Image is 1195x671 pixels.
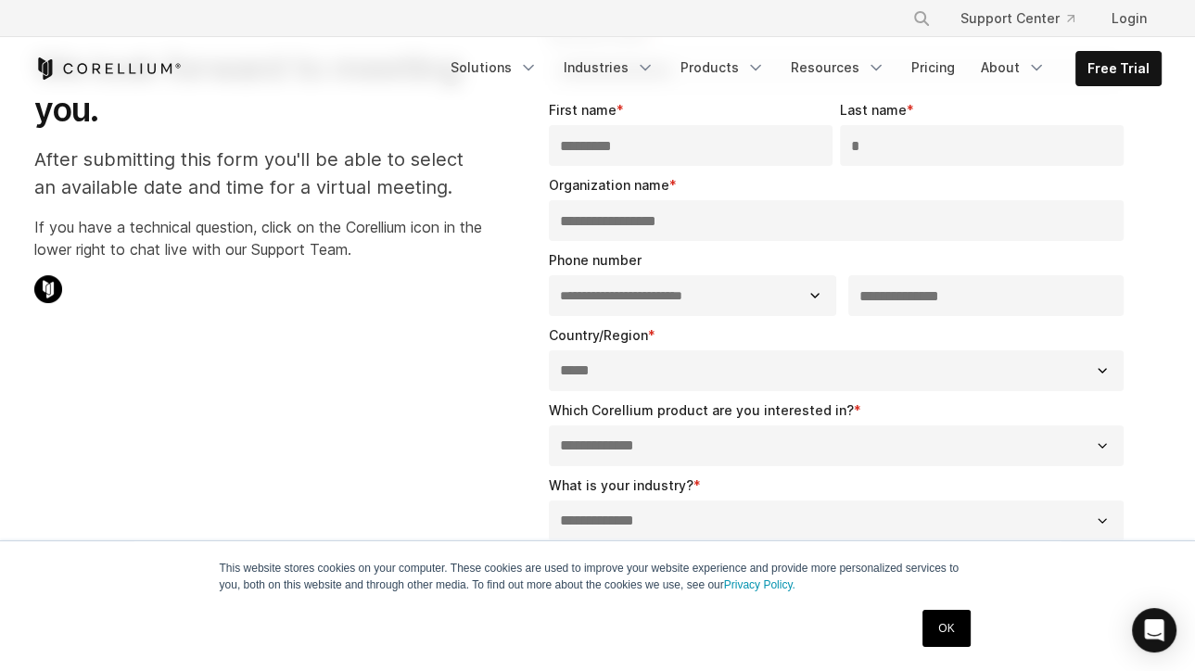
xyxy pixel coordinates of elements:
a: Free Trial [1076,52,1161,85]
a: About [970,51,1057,84]
div: Navigation Menu [890,2,1162,35]
a: Products [669,51,776,84]
img: Corellium Chat Icon [34,275,62,303]
button: Search [905,2,938,35]
a: Solutions [439,51,549,84]
a: Login [1097,2,1162,35]
a: OK [922,610,970,647]
span: Which Corellium product are you interested in? [549,402,854,418]
a: Resources [780,51,896,84]
p: After submitting this form you'll be able to select an available date and time for a virtual meet... [34,146,482,201]
a: Pricing [900,51,966,84]
span: First name [549,102,617,118]
span: What is your industry? [549,477,693,493]
a: Support Center [946,2,1089,35]
span: Organization name [549,177,669,193]
div: Open Intercom Messenger [1132,608,1176,652]
a: Industries [553,51,666,84]
div: Navigation Menu [439,51,1162,86]
p: This website stores cookies on your computer. These cookies are used to improve your website expe... [220,560,976,593]
a: Corellium Home [34,57,182,80]
p: If you have a technical question, click on the Corellium icon in the lower right to chat live wit... [34,216,482,260]
span: Phone number [549,252,642,268]
span: Last name [840,102,907,118]
span: Country/Region [549,327,648,343]
a: Privacy Policy. [724,578,795,591]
